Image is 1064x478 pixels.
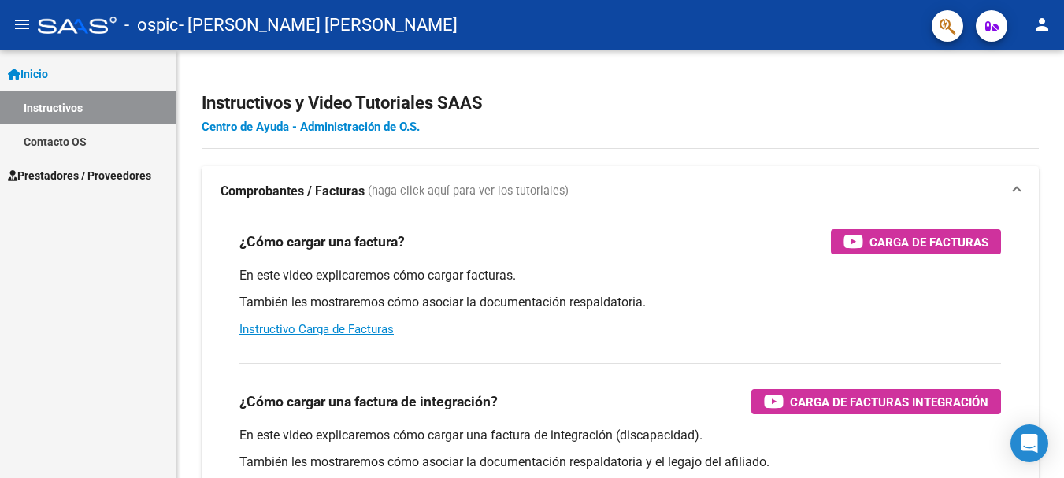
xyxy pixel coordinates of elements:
[239,294,1001,311] p: También les mostraremos cómo asociar la documentación respaldatoria.
[13,15,32,34] mat-icon: menu
[239,231,405,253] h3: ¿Cómo cargar una factura?
[239,454,1001,471] p: También les mostraremos cómo asociar la documentación respaldatoria y el legajo del afiliado.
[179,8,458,43] span: - [PERSON_NAME] [PERSON_NAME]
[239,322,394,336] a: Instructivo Carga de Facturas
[239,267,1001,284] p: En este video explicaremos cómo cargar facturas.
[239,427,1001,444] p: En este video explicaremos cómo cargar una factura de integración (discapacidad).
[202,166,1039,217] mat-expansion-panel-header: Comprobantes / Facturas (haga click aquí para ver los tutoriales)
[831,229,1001,254] button: Carga de Facturas
[869,232,988,252] span: Carga de Facturas
[368,183,569,200] span: (haga click aquí para ver los tutoriales)
[124,8,179,43] span: - ospic
[239,391,498,413] h3: ¿Cómo cargar una factura de integración?
[8,167,151,184] span: Prestadores / Proveedores
[221,183,365,200] strong: Comprobantes / Facturas
[202,88,1039,118] h2: Instructivos y Video Tutoriales SAAS
[1010,424,1048,462] div: Open Intercom Messenger
[751,389,1001,414] button: Carga de Facturas Integración
[202,120,420,134] a: Centro de Ayuda - Administración de O.S.
[790,392,988,412] span: Carga de Facturas Integración
[8,65,48,83] span: Inicio
[1032,15,1051,34] mat-icon: person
